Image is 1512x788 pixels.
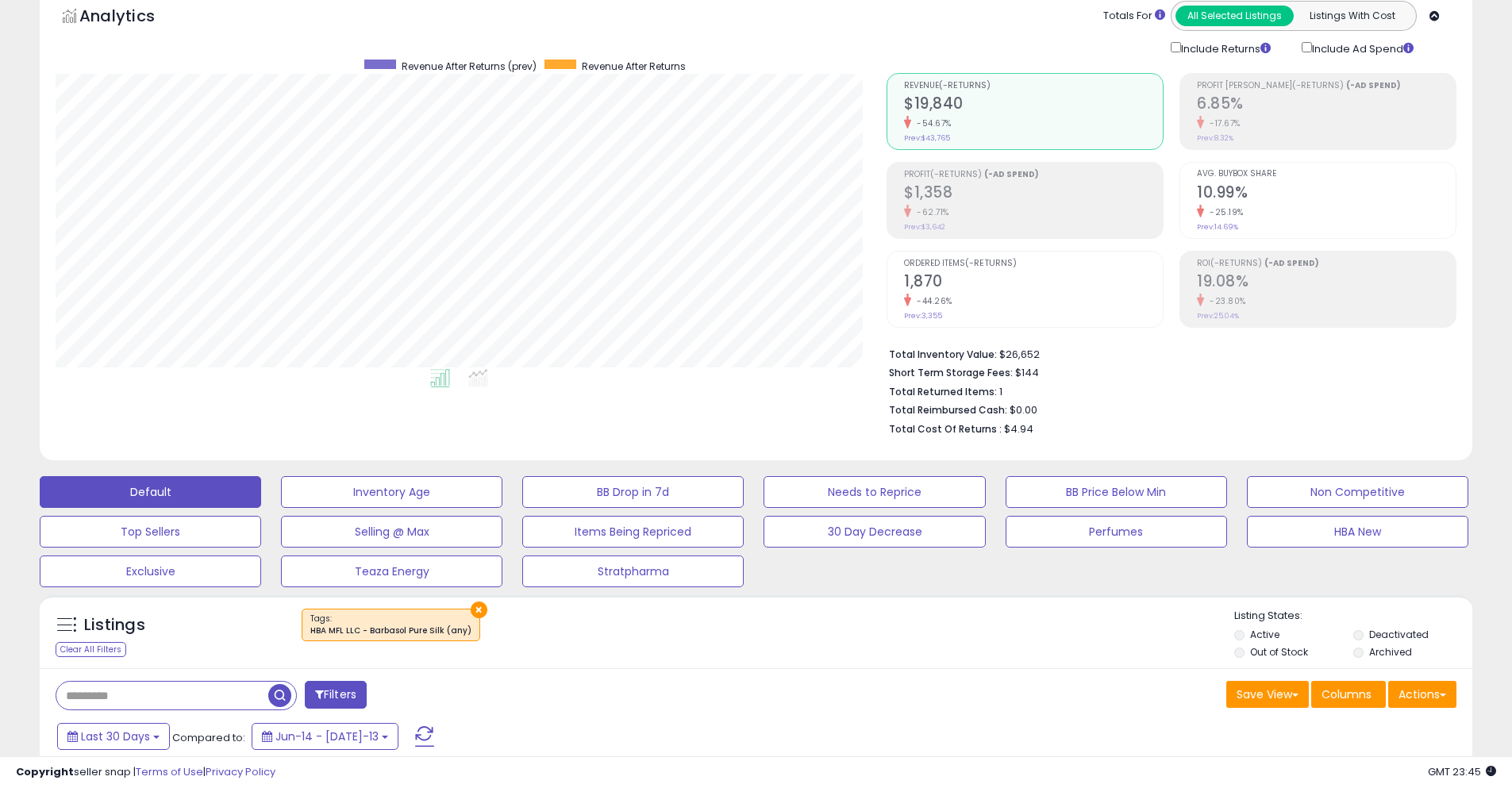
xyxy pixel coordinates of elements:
[1234,609,1472,624] p: Listing States:
[206,764,275,779] a: Privacy Policy
[275,728,379,744] span: Jun-14 - [DATE]-13
[984,168,1039,180] b: (-Ad Spend)
[904,272,1163,294] h2: 1,870
[522,555,744,587] button: Stratpharma
[911,295,952,307] small: -44.26%
[81,728,150,744] span: Last 30 Days
[16,765,275,780] div: seller snap | |
[1197,133,1233,143] small: Prev: 8.32%
[1226,681,1309,708] button: Save View
[40,476,261,508] button: Default
[1247,476,1468,508] button: Non Competitive
[1197,259,1456,267] span: ROI
[582,60,686,73] span: Revenue After Returns
[1010,402,1037,417] span: $0.00
[402,60,537,73] span: Revenue After Returns (prev)
[764,476,985,508] button: Needs to Reprice
[1322,686,1372,702] span: Columns
[40,516,261,548] button: Top Sellers
[40,555,261,587] button: Exclusive
[999,384,1002,399] span: 1
[904,94,1163,116] h2: $19,840
[1197,170,1456,179] span: Avg. Buybox Share
[939,81,991,90] b: (-Returns)
[522,476,744,508] button: BB Drop in 7d
[1290,39,1439,57] div: Include Ad Spend
[904,183,1163,205] h2: $1,358
[310,613,471,636] span: Tags :
[1197,183,1456,205] h2: 10.99%
[1103,9,1165,24] div: Totals For
[965,259,1017,267] b: (-Returns)
[1197,272,1456,294] h2: 19.08%
[1311,681,1386,708] button: Columns
[1197,311,1239,321] small: Prev: 25.04%
[1293,6,1411,26] button: Listings With Cost
[889,385,997,398] b: Total Returned Items:
[1250,645,1308,659] label: Out of Stock
[16,764,74,779] strong: Copyright
[1006,516,1227,548] button: Perfumes
[904,311,942,321] small: Prev: 3,355
[1292,81,1344,90] b: (-Returns)
[1369,628,1429,641] label: Deactivated
[889,366,1013,379] b: Short Term Storage Fees:
[904,170,1163,179] span: Profit
[172,730,245,745] span: Compared to:
[471,602,487,618] button: ×
[1250,628,1279,641] label: Active
[1006,476,1227,508] button: BB Price Below Min
[889,403,1007,417] b: Total Reimbursed Cash:
[1197,81,1456,90] span: Profit [PERSON_NAME]
[1428,764,1496,779] span: 2025-08-13 23:45 GMT
[889,344,1445,363] li: $26,652
[911,206,949,218] small: -62.71%
[904,259,1163,267] span: Ordered Items
[522,516,744,548] button: Items Being Repriced
[79,5,186,31] h5: Analytics
[930,170,982,179] b: (-Returns)
[904,81,1163,90] span: Revenue
[136,764,203,779] a: Terms of Use
[904,222,945,232] small: Prev: $3,642
[281,555,502,587] button: Teaza Energy
[904,133,950,143] small: Prev: $43,765
[1159,39,1290,57] div: Include Returns
[1175,6,1294,26] button: All Selected Listings
[1197,222,1238,232] small: Prev: 14.69%
[281,476,502,508] button: Inventory Age
[1247,516,1468,548] button: HBA New
[252,723,398,750] button: Jun-14 - [DATE]-13
[1346,79,1401,91] b: (-Ad Spend)
[1210,259,1262,267] b: (-Returns)
[1197,94,1456,116] h2: 6.85%
[764,516,985,548] button: 30 Day Decrease
[1204,295,1246,307] small: -23.80%
[1004,421,1033,436] span: $4.94
[1388,681,1456,708] button: Actions
[1015,365,1039,380] span: $144
[889,348,997,361] b: Total Inventory Value:
[56,642,126,657] div: Clear All Filters
[310,625,471,636] div: HBA MFL LLC - Barbasol Pure Silk (any)
[305,681,367,709] button: Filters
[889,422,1002,436] b: Total Cost Of Returns :
[1204,206,1244,218] small: -25.19%
[1264,257,1319,269] b: (-Ad Spend)
[1204,117,1241,129] small: -17.67%
[84,614,145,636] h5: Listings
[911,117,952,129] small: -54.67%
[1369,645,1412,659] label: Archived
[281,516,502,548] button: Selling @ Max
[57,723,170,750] button: Last 30 Days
